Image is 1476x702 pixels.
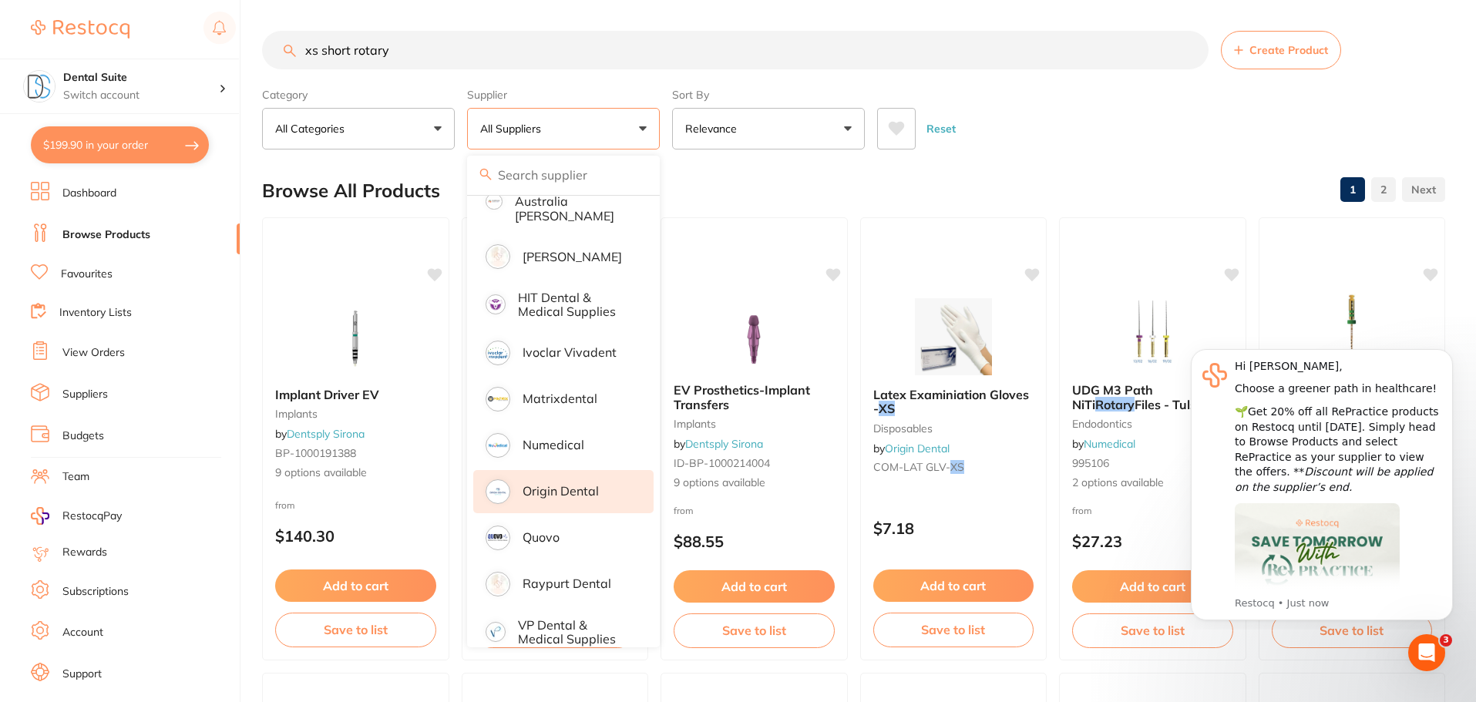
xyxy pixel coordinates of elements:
[523,484,599,498] p: Origin Dental
[523,438,584,452] p: Numedical
[275,387,379,402] span: Implant Driver EV
[1440,634,1452,647] span: 3
[275,499,295,511] span: from
[62,428,104,444] a: Budgets
[262,31,1209,69] input: Search Products
[1072,437,1135,451] span: by
[674,532,835,550] p: $88.55
[305,298,405,375] img: Implant Driver EV
[275,569,436,602] button: Add to cart
[1072,397,1213,426] span: Files - Tulsa Dental Path File Users
[873,519,1034,537] p: $7.18
[1072,532,1233,550] p: $27.23
[62,509,122,524] span: RestocqPay
[488,196,500,208] img: Healthware Australia Ridley
[62,387,108,402] a: Suppliers
[62,625,103,640] a: Account
[523,391,597,405] p: Matrixdental
[31,126,209,163] button: $199.90 in your order
[873,387,1029,416] span: Latex Examiniation Gloves -
[523,345,617,359] p: Ivoclar Vivadent
[31,12,129,47] a: Restocq Logo
[488,574,508,594] img: Raypurt Dental
[674,475,835,491] span: 9 options available
[672,88,865,102] label: Sort By
[950,460,964,474] em: XS
[488,343,508,363] img: Ivoclar Vivadent
[674,570,835,603] button: Add to cart
[63,88,219,103] p: Switch account
[1072,418,1233,430] small: endodontics
[262,88,455,102] label: Category
[674,437,763,451] span: by
[62,469,89,485] a: Team
[275,388,436,401] b: Implant Driver EV
[1221,31,1341,69] button: Create Product
[523,250,622,264] p: [PERSON_NAME]
[523,530,560,544] p: Quovo
[1102,294,1202,371] img: UDG M3 Path NiTi Rotary Files - Tulsa Dental Path File Users
[685,437,763,451] a: Dentsply Sirona
[873,442,950,455] span: by
[275,527,436,545] p: $140.30
[467,156,660,194] input: Search supplier
[63,70,219,86] h4: Dental Suite
[922,108,960,149] button: Reset
[62,227,150,243] a: Browse Products
[515,180,633,223] p: Healthware Australia [PERSON_NAME]
[903,298,1004,375] img: Latex Examiniation Gloves - XS
[275,121,351,136] p: All Categories
[61,267,113,282] a: Favourites
[674,505,694,516] span: from
[480,121,547,136] p: All Suppliers
[488,482,508,502] img: Origin Dental
[488,624,503,640] img: VP Dental & Medical Supplies
[873,613,1034,647] button: Save to list
[31,507,122,525] a: RestocqPay
[262,180,440,202] h2: Browse All Products
[275,465,436,481] span: 9 options available
[674,418,835,430] small: implants
[1072,505,1092,516] span: from
[1072,383,1233,411] b: UDG M3 Path NiTi Rotary Files - Tulsa Dental Path File Users
[24,71,55,102] img: Dental Suite
[674,613,835,647] button: Save to list
[1168,335,1476,630] iframe: Intercom notifications message
[1072,456,1109,470] span: 995106
[1249,44,1328,56] span: Create Product
[1084,437,1135,451] a: Numedical
[488,389,508,409] img: Matrixdental
[685,121,743,136] p: Relevance
[275,613,436,647] button: Save to list
[518,291,632,319] p: HIT Dental & Medical Supplies
[62,667,102,682] a: Support
[488,247,508,267] img: Henry Schein Halas
[488,297,503,312] img: HIT Dental & Medical Supplies
[287,427,365,441] a: Dentsply Sirona
[1072,382,1153,411] span: UDG M3 Path NiTi
[488,435,508,455] img: Numedical
[672,108,865,149] button: Relevance
[873,388,1034,416] b: Latex Examiniation Gloves - XS
[1340,174,1365,205] a: 1
[674,383,835,411] b: EV Prosthetics-Implant Transfers
[488,528,508,548] img: Quovo
[873,460,950,474] span: COM-LAT GLV-
[1272,613,1433,647] button: Save to list
[31,20,129,39] img: Restocq Logo
[518,618,632,647] p: VP Dental & Medical Supplies
[62,584,129,600] a: Subscriptions
[1302,294,1402,371] img: UDG M3 Pro Gold NiTi Rotary Files - ProTaper Gold Users, Basic & Refill Sequence 3/Unit
[62,186,116,201] a: Dashboard
[1408,634,1445,671] iframe: Intercom live chat
[873,422,1034,435] small: disposables
[62,345,125,361] a: View Orders
[873,569,1034,602] button: Add to cart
